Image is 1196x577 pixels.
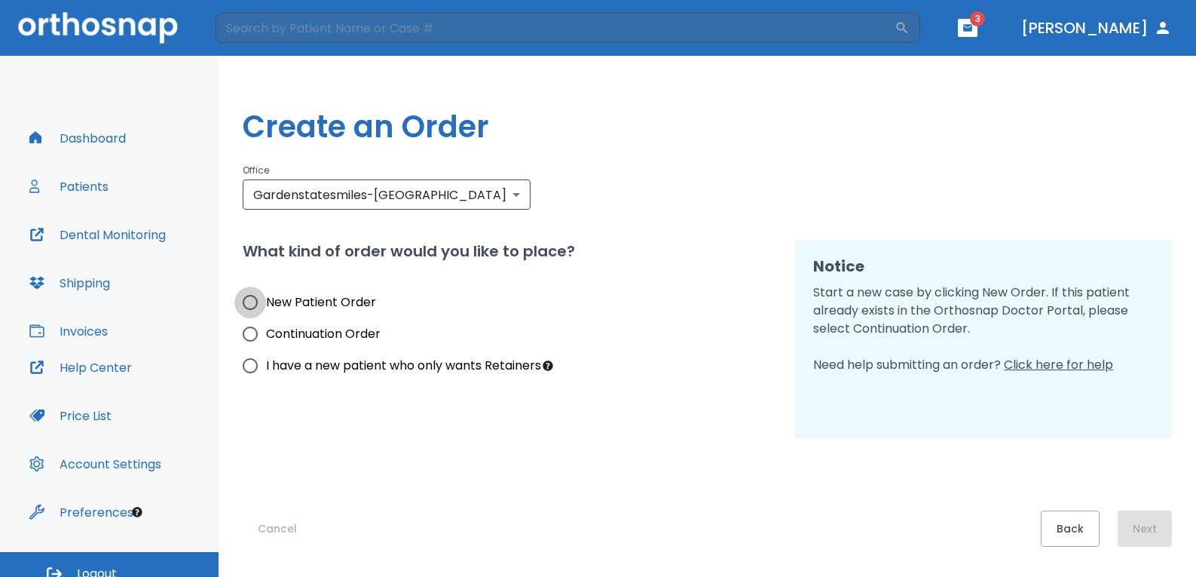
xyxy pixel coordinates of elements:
[20,265,119,301] button: Shipping
[266,293,376,312] span: New Patient Order
[243,240,575,262] h2: What kind of order would you like to place?
[1041,511,1100,547] button: Back
[813,284,1154,374] p: Start a new case by clicking New Order. If this patient already exists in the Orthosnap Doctor Po...
[130,505,144,519] div: Tooltip anchor
[20,313,117,349] button: Invoices
[20,397,121,434] button: Price List
[970,11,985,26] span: 3
[266,357,541,375] span: I have a new patient who only wants Retainers
[243,511,312,547] button: Cancel
[216,13,895,43] input: Search by Patient Name or Case #
[20,494,142,530] button: Preferences
[266,325,381,343] span: Continuation Order
[243,104,1172,149] h1: Create an Order
[20,216,175,253] button: Dental Monitoring
[243,161,531,180] p: Office
[1004,356,1113,373] span: Click here for help
[20,446,170,482] button: Account Settings
[1015,14,1178,41] button: [PERSON_NAME]
[813,255,1154,278] h2: Notice
[243,180,531,210] div: Gardenstatesmiles-[GEOGRAPHIC_DATA]
[20,349,141,385] button: Help Center
[541,359,555,373] div: Tooltip anchor
[20,168,118,204] button: Patients
[18,12,178,43] img: Orthosnap
[20,120,135,156] button: Dashboard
